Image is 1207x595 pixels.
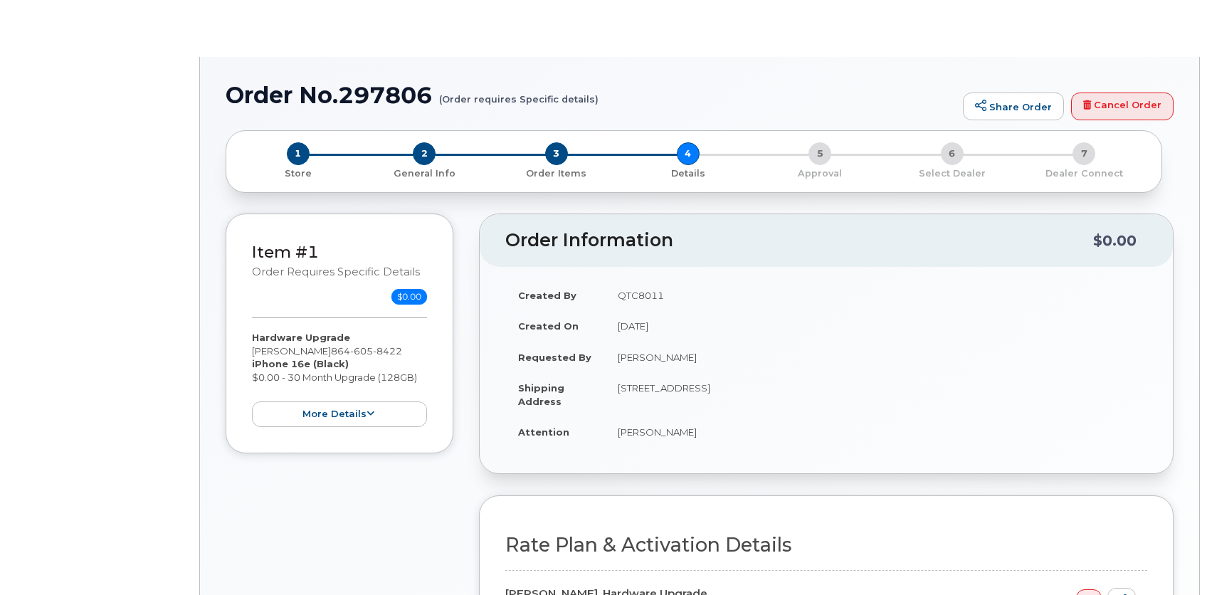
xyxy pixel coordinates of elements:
[252,331,427,427] div: [PERSON_NAME] $0.00 - 30 Month Upgrade (128GB)
[496,167,616,180] p: Order Items
[252,358,349,369] strong: iPhone 16e (Black)
[364,167,484,180] p: General Info
[331,345,402,357] span: 864
[490,165,622,180] a: 3 Order Items
[605,416,1147,448] td: [PERSON_NAME]
[518,290,576,301] strong: Created By
[518,320,579,332] strong: Created On
[252,401,427,428] button: more details
[439,83,599,105] small: (Order requires Specific details)
[358,165,490,180] a: 2 General Info
[605,310,1147,342] td: [DATE]
[605,342,1147,373] td: [PERSON_NAME]
[243,167,352,180] p: Store
[518,382,564,407] strong: Shipping Address
[226,83,956,107] h1: Order No.297806
[413,142,436,165] span: 2
[505,535,1147,556] h2: Rate Plan & Activation Details
[373,345,402,357] span: 8422
[605,280,1147,311] td: QTC8011
[391,289,427,305] span: $0.00
[518,352,591,363] strong: Requested By
[350,345,373,357] span: 605
[963,93,1064,121] a: Share Order
[252,265,420,278] small: Order requires Specific details
[605,372,1147,416] td: [STREET_ADDRESS]
[252,332,350,343] strong: Hardware Upgrade
[518,426,569,438] strong: Attention
[1071,93,1174,121] a: Cancel Order
[545,142,568,165] span: 3
[252,242,319,262] a: Item #1
[1093,227,1137,254] div: $0.00
[238,165,358,180] a: 1 Store
[287,142,310,165] span: 1
[505,231,1093,251] h2: Order Information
